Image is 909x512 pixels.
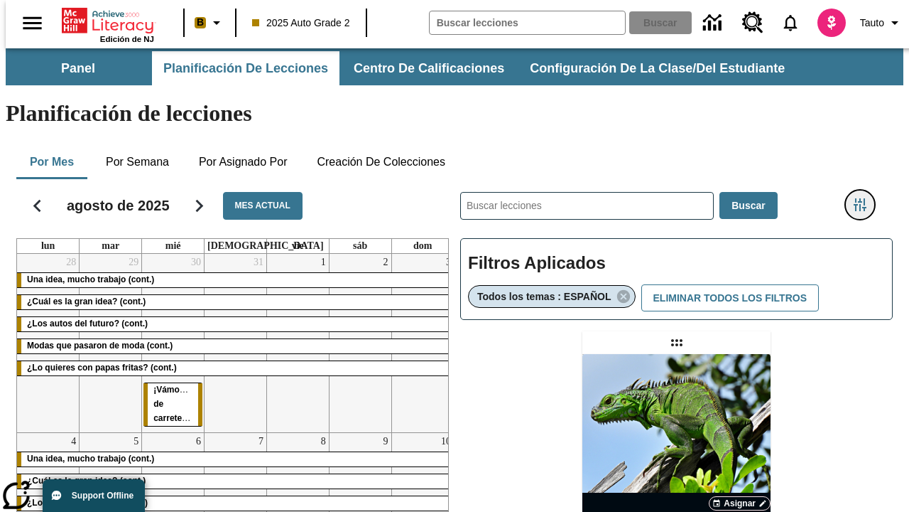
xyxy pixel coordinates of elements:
[7,51,149,85] button: Panel
[27,319,148,329] span: ¿Los autos del futuro? (cont.)
[187,145,299,179] button: Por asignado por
[188,254,204,271] a: 30 de julio de 2025
[19,188,55,224] button: Regresar
[27,363,177,373] span: ¿Lo quieres con papas fritas? (cont.)
[854,10,909,36] button: Perfil/Configuración
[477,291,611,302] span: Todos los temas : ESPAÑOL
[27,297,146,306] span: ¿Cuál es la gran idea? (cont.)
[11,2,53,44] button: Abrir el menú lateral
[67,197,170,214] h2: agosto de 2025
[193,433,204,450] a: 6 de agosto de 2025
[6,100,903,127] h1: Planificación de lecciones
[63,254,79,271] a: 28 de julio de 2025
[350,239,370,253] a: sábado
[724,497,756,510] span: Asignar
[223,192,303,220] button: Mes actual
[251,254,266,271] a: 31 de julio de 2025
[27,274,154,284] span: Una idea, mucho trabajo (cont.)
[17,317,454,331] div: ¿Los autos del futuro? (cont.)
[27,341,173,351] span: Modas que pasaron de moda (cont.)
[256,433,266,450] a: 7 de agosto de 2025
[152,51,339,85] button: Planificación de lecciones
[391,254,454,432] td: 3 de agosto de 2025
[289,239,307,253] a: viernes
[342,51,516,85] button: Centro de calificaciones
[518,51,796,85] button: Configuración de la clase/del estudiante
[27,454,154,464] span: Una idea, mucho trabajo (cont.)
[43,479,145,512] button: Support Offline
[17,452,454,466] div: Una idea, mucho trabajo (cont.)
[80,254,142,432] td: 29 de julio de 2025
[305,145,457,179] button: Creación de colecciones
[695,4,734,43] a: Centro de información
[62,5,154,43] div: Portada
[6,51,798,85] div: Subbarra de navegación
[809,4,854,41] button: Escoja un nuevo avatar
[72,491,134,501] span: Support Offline
[641,284,819,312] button: Eliminar todos los filtros
[709,496,771,511] button: Asignar Elegir fechas
[17,496,454,511] div: ¿Los autos del futuro? (cont.)
[6,48,903,85] div: Subbarra de navegación
[143,383,202,426] div: ¡Vámonos de carretera!
[100,35,154,43] span: Edición de NJ
[846,191,874,219] button: Menú lateral de filtros
[734,4,772,42] a: Centro de recursos, Se abrirá en una pestaña nueva.
[197,14,204,31] span: B
[460,238,893,321] div: Filtros Aplicados
[438,433,454,450] a: 10 de agosto de 2025
[252,16,350,31] span: 2025 Auto Grade 2
[163,239,184,253] a: miércoles
[205,239,327,253] a: jueves
[817,9,846,37] img: avatar image
[62,6,154,35] a: Portada
[430,11,625,34] input: Buscar campo
[189,10,231,36] button: Boost El color de la clase es anaranjado claro. Cambiar el color de la clase.
[461,193,713,219] input: Buscar lecciones
[772,4,809,41] a: Notificaciones
[17,361,454,375] div: ¿Lo quieres con papas fritas? (cont.)
[860,16,884,31] span: Tauto
[68,433,79,450] a: 4 de agosto de 2025
[142,254,205,432] td: 30 de julio de 2025
[381,433,391,450] a: 9 de agosto de 2025
[38,239,58,253] a: lunes
[468,285,636,308] div: Eliminar Todos los temas : ESPAÑOL el ítem seleccionado del filtro
[131,433,141,450] a: 5 de agosto de 2025
[16,145,87,179] button: Por mes
[94,145,180,179] button: Por semana
[17,339,454,353] div: Modas que pasaron de moda (cont.)
[318,254,329,271] a: 1 de agosto de 2025
[665,331,688,354] div: Lección arrastrable: Lluvia de iguanas
[719,192,777,220] button: Buscar
[410,239,435,253] a: domingo
[153,385,195,423] span: ¡Vámonos de carretera!
[329,254,391,432] td: 2 de agosto de 2025
[181,188,217,224] button: Seguir
[17,254,80,432] td: 28 de julio de 2025
[443,254,454,271] a: 3 de agosto de 2025
[27,476,146,486] span: ¿Cuál es la gran idea? (cont.)
[318,433,329,450] a: 8 de agosto de 2025
[99,239,122,253] a: martes
[126,254,141,271] a: 29 de julio de 2025
[205,254,267,432] td: 31 de julio de 2025
[17,474,454,489] div: ¿Cuál es la gran idea? (cont.)
[17,295,454,309] div: ¿Cuál es la gran idea? (cont.)
[266,254,329,432] td: 1 de agosto de 2025
[381,254,391,271] a: 2 de agosto de 2025
[17,273,454,287] div: Una idea, mucho trabajo (cont.)
[468,246,885,281] h2: Filtros Aplicados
